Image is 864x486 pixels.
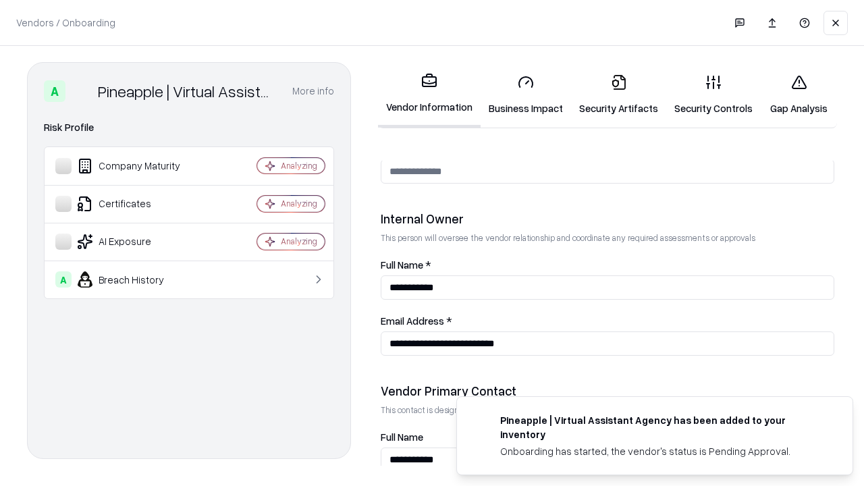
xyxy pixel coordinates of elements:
[500,413,820,441] div: Pineapple | Virtual Assistant Agency has been added to your inventory
[761,63,837,126] a: Gap Analysis
[16,16,115,30] p: Vendors / Onboarding
[44,80,65,102] div: A
[666,63,761,126] a: Security Controls
[55,234,217,250] div: AI Exposure
[55,271,217,288] div: Breach History
[281,236,317,247] div: Analyzing
[481,63,571,126] a: Business Impact
[381,316,834,326] label: Email Address *
[381,383,834,399] div: Vendor Primary Contact
[71,80,92,102] img: Pineapple | Virtual Assistant Agency
[281,160,317,171] div: Analyzing
[55,196,217,212] div: Certificates
[381,232,834,244] p: This person will oversee the vendor relationship and coordinate any required assessments or appro...
[292,79,334,103] button: More info
[381,404,834,416] p: This contact is designated to receive the assessment request from Shift
[98,80,276,102] div: Pineapple | Virtual Assistant Agency
[381,211,834,227] div: Internal Owner
[281,198,317,209] div: Analyzing
[500,444,820,458] div: Onboarding has started, the vendor's status is Pending Approval.
[378,62,481,128] a: Vendor Information
[381,432,834,442] label: Full Name
[55,271,72,288] div: A
[55,158,217,174] div: Company Maturity
[44,119,334,136] div: Risk Profile
[571,63,666,126] a: Security Artifacts
[381,260,834,270] label: Full Name *
[473,413,489,429] img: trypineapple.com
